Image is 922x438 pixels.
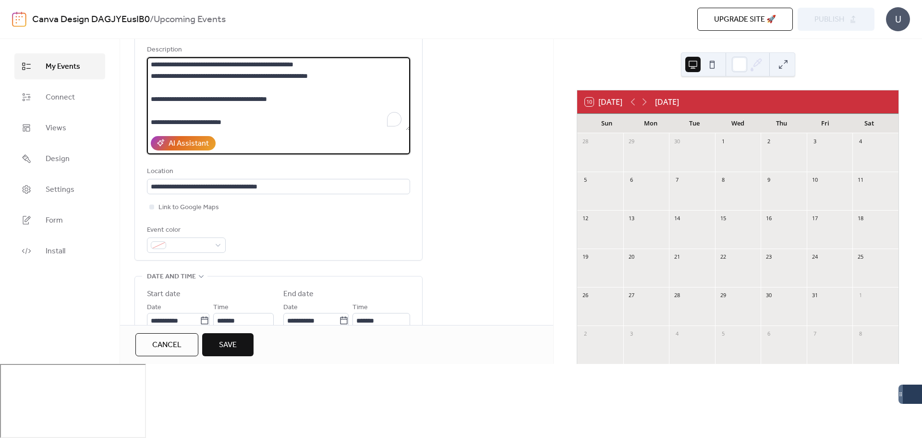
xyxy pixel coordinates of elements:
[626,290,637,301] div: 27
[147,225,224,236] div: Event color
[672,175,682,186] div: 7
[283,302,298,313] span: Date
[764,137,774,147] div: 2
[855,290,866,301] div: 1
[352,302,368,313] span: Time
[14,84,105,110] a: Connect
[764,290,774,301] div: 30
[626,213,637,224] div: 13
[147,57,410,130] textarea: To enrich screen reader interactions, please activate Accessibility in Grammarly extension settings
[154,11,226,29] b: Upcoming Events
[14,53,105,79] a: My Events
[14,115,105,141] a: Views
[147,166,408,177] div: Location
[219,339,237,351] span: Save
[152,339,182,351] span: Cancel
[810,329,820,339] div: 7
[764,213,774,224] div: 16
[803,114,847,133] div: Fri
[46,153,70,165] span: Design
[672,290,682,301] div: 28
[718,329,728,339] div: 5
[764,252,774,263] div: 23
[629,114,672,133] div: Mon
[580,175,591,186] div: 5
[672,329,682,339] div: 4
[716,114,760,133] div: Wed
[810,137,820,147] div: 3
[582,95,626,109] button: 10[DATE]
[847,114,891,133] div: Sat
[147,271,196,283] span: Date and time
[147,302,161,313] span: Date
[580,290,591,301] div: 26
[672,114,716,133] div: Tue
[283,288,314,300] div: End date
[718,290,728,301] div: 29
[46,92,75,103] span: Connect
[886,7,910,31] div: U
[46,215,63,226] span: Form
[760,114,803,133] div: Thu
[585,114,629,133] div: Sun
[626,175,637,186] div: 6
[151,136,216,150] button: AI Assistant
[12,12,26,27] img: logo
[697,8,793,31] button: Upgrade site 🚀
[580,137,591,147] div: 28
[626,137,637,147] div: 29
[135,333,198,356] button: Cancel
[672,137,682,147] div: 30
[718,252,728,263] div: 22
[855,252,866,263] div: 25
[764,329,774,339] div: 6
[810,175,820,186] div: 10
[14,176,105,202] a: Settings
[672,252,682,263] div: 21
[655,96,679,108] div: [DATE]
[580,252,591,263] div: 19
[672,213,682,224] div: 14
[32,11,150,29] a: Canva Design DAGJYEusIB0
[202,333,254,356] button: Save
[14,146,105,172] a: Design
[150,11,154,29] b: /
[580,213,591,224] div: 12
[810,290,820,301] div: 31
[580,329,591,339] div: 2
[14,238,105,264] a: Install
[626,329,637,339] div: 3
[46,123,66,134] span: Views
[810,213,820,224] div: 17
[14,207,105,233] a: Form
[169,138,209,150] div: AI Assistant
[147,288,181,300] div: Start date
[626,252,637,263] div: 20
[718,213,728,224] div: 15
[810,252,820,263] div: 24
[147,44,408,56] div: Description
[158,202,219,213] span: Link to Google Maps
[764,175,774,186] div: 9
[718,175,728,186] div: 8
[46,184,74,196] span: Settings
[855,175,866,186] div: 11
[855,329,866,339] div: 8
[213,302,229,313] span: Time
[718,137,728,147] div: 1
[714,14,776,25] span: Upgrade site 🚀
[46,246,65,257] span: Install
[855,137,866,147] div: 4
[46,61,80,73] span: My Events
[855,213,866,224] div: 18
